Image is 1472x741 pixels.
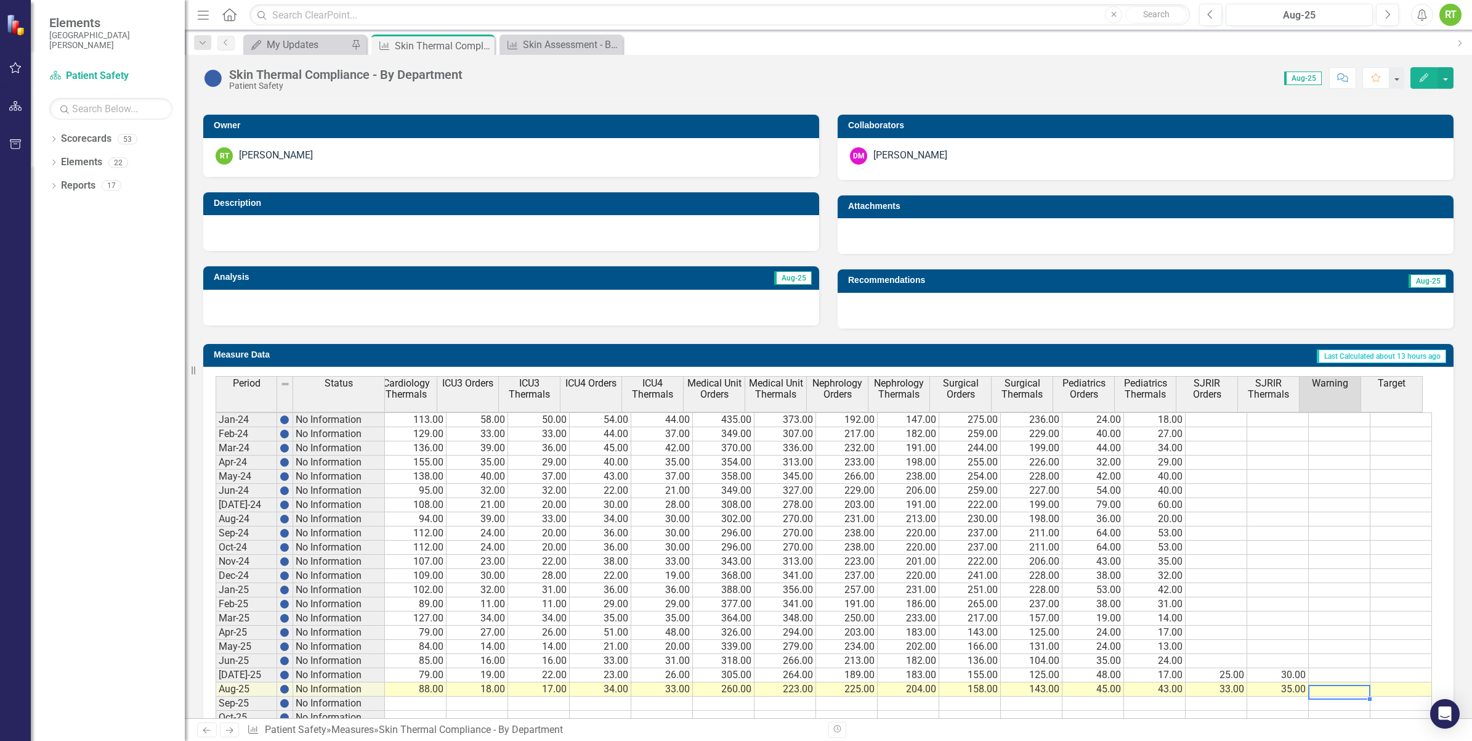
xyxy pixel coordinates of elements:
td: 24.00 [1062,640,1124,654]
img: BgCOk07PiH71IgAAAABJRU5ErkJggg== [280,415,289,425]
td: 183.00 [878,626,939,640]
td: 307.00 [754,427,816,441]
td: Mar-25 [216,612,277,626]
span: Aug-25 [1409,274,1446,288]
td: Mar-24 [216,441,277,456]
td: 345.00 [754,470,816,484]
td: 36.00 [631,583,693,597]
td: No Information [293,512,385,526]
td: 313.00 [754,456,816,470]
td: 129.00 [385,427,447,441]
td: 136.00 [385,441,447,456]
td: 33.00 [508,427,570,441]
td: 48.00 [631,626,693,640]
img: BgCOk07PiH71IgAAAABJRU5ErkJggg== [280,613,289,623]
td: 364.00 [693,612,754,626]
td: 40.00 [1124,484,1186,498]
td: 21.00 [631,484,693,498]
td: 22.00 [570,569,631,583]
td: 373.00 [754,412,816,427]
img: 8DAGhfEEPCf229AAAAAElFTkSuQmCC [280,379,290,389]
img: BgCOk07PiH71IgAAAABJRU5ErkJggg== [280,500,289,510]
td: Oct-24 [216,541,277,555]
td: 11.00 [447,597,508,612]
td: 296.00 [693,526,754,541]
span: Aug-25 [774,271,812,285]
td: 24.00 [1062,412,1124,427]
td: 296.00 [693,541,754,555]
td: 35.00 [631,456,693,470]
td: 191.00 [816,597,878,612]
td: No Information [293,441,385,456]
img: BgCOk07PiH71IgAAAABJRU5ErkJggg== [280,557,289,567]
td: 238.00 [816,526,878,541]
img: BgCOk07PiH71IgAAAABJRU5ErkJggg== [280,528,289,538]
td: 38.00 [1062,597,1124,612]
img: BgCOk07PiH71IgAAAABJRU5ErkJggg== [280,542,289,552]
td: 33.00 [631,555,693,569]
td: 127.00 [385,612,447,626]
td: 79.00 [1062,498,1124,512]
img: BgCOk07PiH71IgAAAABJRU5ErkJggg== [280,457,289,467]
td: 265.00 [939,597,1001,612]
td: 143.00 [939,626,1001,640]
td: 349.00 [693,484,754,498]
td: Jan-25 [216,583,277,597]
a: Elements [61,155,102,170]
td: No Information [293,427,385,441]
img: BgCOk07PiH71IgAAAABJRU5ErkJggg== [280,642,289,652]
td: Feb-25 [216,597,277,612]
td: 192.00 [816,412,878,427]
td: 31.00 [508,583,570,597]
td: No Information [293,555,385,569]
td: 24.00 [1062,626,1124,640]
td: 39.00 [447,441,508,456]
td: No Information [293,612,385,626]
td: 79.00 [385,626,447,640]
td: 33.00 [508,512,570,526]
td: 50.00 [508,412,570,427]
td: 336.00 [754,441,816,456]
td: 27.00 [1124,427,1186,441]
td: 220.00 [878,541,939,555]
td: No Information [293,640,385,654]
td: 226.00 [1001,456,1062,470]
td: 125.00 [1001,626,1062,640]
td: 354.00 [693,456,754,470]
td: 42.00 [1062,470,1124,484]
td: 206.00 [878,484,939,498]
td: 20.00 [631,640,693,654]
td: 35.00 [570,612,631,626]
a: Reports [61,179,95,193]
td: 18.00 [1124,412,1186,427]
td: 313.00 [754,555,816,569]
td: 58.00 [447,412,508,427]
td: 29.00 [1124,456,1186,470]
td: No Information [293,498,385,512]
td: 21.00 [570,640,631,654]
td: 231.00 [816,512,878,526]
td: 34.00 [1124,441,1186,456]
td: 27.00 [447,626,508,640]
td: 44.00 [570,427,631,441]
td: 233.00 [878,612,939,626]
td: 270.00 [754,541,816,555]
td: 358.00 [693,470,754,484]
td: Jun-24 [216,484,277,498]
td: 266.00 [816,470,878,484]
td: 241.00 [939,569,1001,583]
td: 30.00 [631,512,693,526]
td: No Information [293,541,385,555]
td: 377.00 [693,597,754,612]
img: BgCOk07PiH71IgAAAABJRU5ErkJggg== [280,514,289,524]
button: RT [1439,4,1462,26]
td: 109.00 [385,569,447,583]
td: May-25 [216,640,277,654]
td: 30.00 [631,541,693,555]
td: 251.00 [939,583,1001,597]
td: 102.00 [385,583,447,597]
td: 237.00 [1001,597,1062,612]
td: 217.00 [939,612,1001,626]
img: No Information [203,68,223,88]
td: 257.00 [816,583,878,597]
